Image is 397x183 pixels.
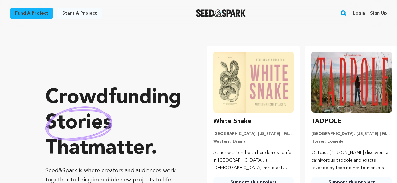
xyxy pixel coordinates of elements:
[311,131,392,137] p: [GEOGRAPHIC_DATA], [US_STATE] | Film Short
[57,8,102,19] a: Start a project
[311,52,392,113] img: TADPOLE image
[45,106,112,141] img: hand sketched image
[88,138,151,159] span: matter
[353,8,365,18] a: Login
[213,116,251,126] h3: White Snake
[311,116,342,126] h3: TADPOLE
[213,52,294,113] img: White Snake image
[311,149,392,172] p: Outcast [PERSON_NAME] discovers a carnivorous tadpole and exacts revenge by feeding her tormentor...
[311,139,392,144] p: Horror, Comedy
[196,9,246,17] a: Seed&Spark Homepage
[213,131,294,137] p: [GEOGRAPHIC_DATA], [US_STATE] | Film Short
[45,85,182,161] p: Crowdfunding that .
[213,139,294,144] p: Western, Drama
[213,149,294,172] p: At her wits’ end with her domestic life in [GEOGRAPHIC_DATA], a [DEMOGRAPHIC_DATA] immigrant moth...
[10,8,53,19] a: Fund a project
[196,9,246,17] img: Seed&Spark Logo Dark Mode
[370,8,387,18] a: Sign up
